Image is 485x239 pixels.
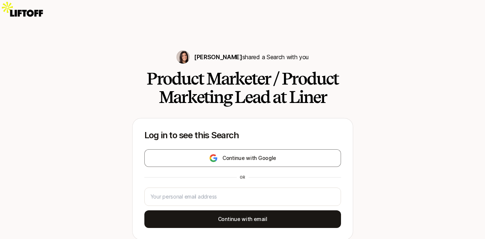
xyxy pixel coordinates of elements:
div: or [237,174,249,180]
h2: Product Marketer / Product Marketing Lead at Liner [132,69,353,106]
img: google-logo [209,154,218,163]
p: shared a Search with you [194,52,309,62]
img: 71d7b91d_d7cb_43b4_a7ea_a9b2f2cc6e03.jpg [176,50,190,64]
input: Your personal email address [151,192,335,201]
button: Continue with email [144,210,341,228]
button: Continue with Google [144,149,341,167]
span: [PERSON_NAME] [194,53,242,61]
p: Log in to see this Search [144,130,341,140]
